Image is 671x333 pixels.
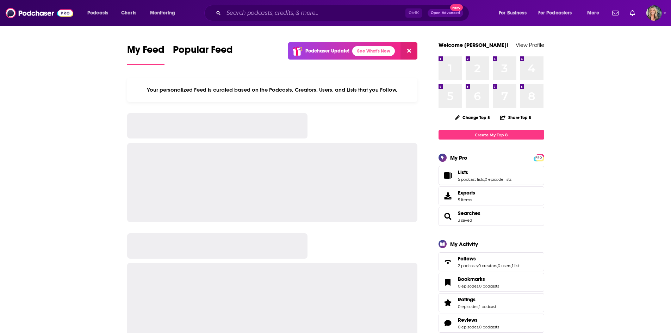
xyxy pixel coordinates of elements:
[127,44,164,60] span: My Feed
[627,7,638,19] a: Show notifications dropdown
[127,44,164,65] a: My Feed
[173,44,233,60] span: Popular Feed
[441,211,455,221] a: Searches
[609,7,621,19] a: Show notifications dropdown
[439,314,544,333] span: Reviews
[441,277,455,287] a: Bookmarks
[516,42,544,48] a: View Profile
[450,154,467,161] div: My Pro
[479,284,499,289] a: 0 podcasts
[512,263,520,268] a: 1 list
[439,166,544,185] span: Lists
[439,186,544,205] a: Exports
[538,8,572,18] span: For Podcasters
[499,8,527,18] span: For Business
[458,317,499,323] a: Reviews
[478,325,479,329] span: ,
[439,42,508,48] a: Welcome [PERSON_NAME]!
[646,5,662,21] span: Logged in as lisa.beech
[485,177,511,182] a: 0 episode lists
[458,276,485,282] span: Bookmarks
[646,5,662,21] img: User Profile
[458,169,468,175] span: Lists
[478,284,479,289] span: ,
[82,7,117,19] button: open menu
[87,8,108,18] span: Podcasts
[458,255,520,262] a: Follows
[458,284,478,289] a: 0 episodes
[458,197,475,202] span: 5 items
[439,293,544,312] span: Ratings
[6,6,73,20] img: Podchaser - Follow, Share and Rate Podcasts
[441,191,455,201] span: Exports
[150,8,175,18] span: Monitoring
[494,7,535,19] button: open menu
[478,304,479,309] span: ,
[535,155,543,160] a: PRO
[498,263,511,268] a: 0 users
[173,44,233,65] a: Popular Feed
[352,46,395,56] a: See What's New
[441,298,455,308] a: Ratings
[211,5,476,21] div: Search podcasts, credits, & more...
[458,190,475,196] span: Exports
[127,78,418,102] div: Your personalized Feed is curated based on the Podcasts, Creators, Users, and Lists that you Follow.
[405,8,422,18] span: Ctrl K
[534,7,582,19] button: open menu
[458,255,476,262] span: Follows
[458,276,499,282] a: Bookmarks
[224,7,405,19] input: Search podcasts, credits, & more...
[450,4,463,11] span: New
[305,48,349,54] p: Podchaser Update!
[458,210,480,216] a: Searches
[450,241,478,247] div: My Activity
[121,8,136,18] span: Charts
[479,325,499,329] a: 0 podcasts
[458,218,472,223] a: 3 saved
[431,11,460,15] span: Open Advanced
[646,5,662,21] button: Show profile menu
[117,7,141,19] a: Charts
[582,7,608,19] button: open menu
[145,7,184,19] button: open menu
[497,263,498,268] span: ,
[458,296,476,303] span: Ratings
[439,252,544,271] span: Follows
[441,171,455,180] a: Lists
[478,263,497,268] a: 0 creators
[458,177,484,182] a: 5 podcast lists
[439,273,544,292] span: Bookmarks
[479,304,496,309] a: 1 podcast
[500,111,532,124] button: Share Top 8
[458,169,511,175] a: Lists
[511,263,512,268] span: ,
[451,113,495,122] button: Change Top 8
[458,263,478,268] a: 2 podcasts
[441,257,455,267] a: Follows
[458,296,496,303] a: Ratings
[428,9,463,17] button: Open AdvancedNew
[441,318,455,328] a: Reviews
[458,325,478,329] a: 0 episodes
[587,8,599,18] span: More
[439,130,544,140] a: Create My Top 8
[484,177,485,182] span: ,
[439,207,544,226] span: Searches
[458,304,478,309] a: 0 episodes
[458,317,478,323] span: Reviews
